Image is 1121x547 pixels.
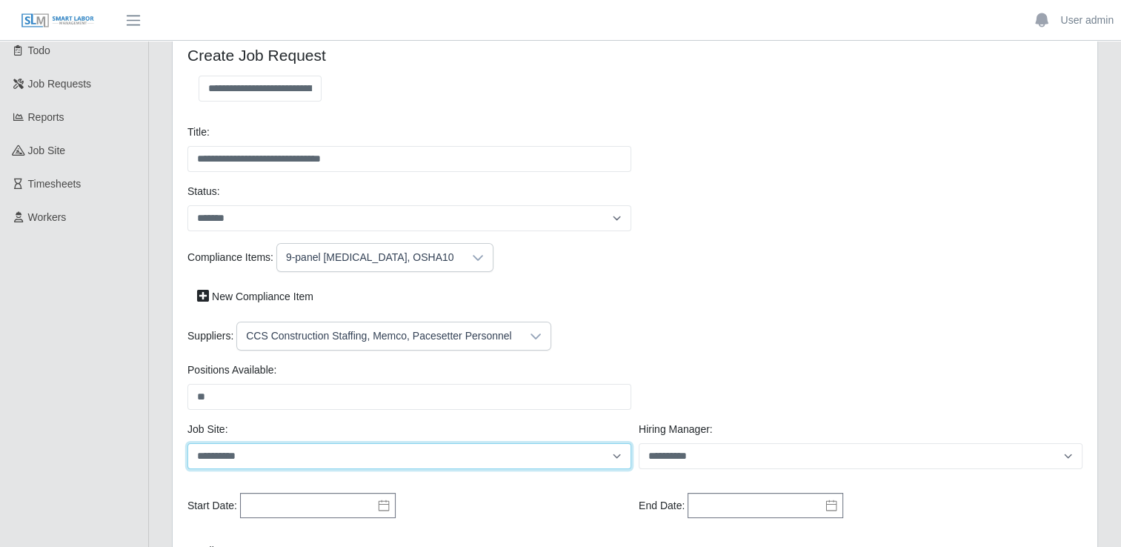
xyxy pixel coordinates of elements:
a: User admin [1060,13,1114,28]
body: Rich Text Area. Press ALT-0 for help. [12,12,880,28]
span: job site [28,145,66,156]
label: Suppliers: [187,328,233,344]
div: 9-panel [MEDICAL_DATA], OSHA10 [277,244,463,271]
label: Start Date: [187,498,237,514]
span: Reports [28,111,64,123]
label: Compliance Items: [187,250,273,265]
label: Hiring Manager: [639,422,713,437]
span: Workers [28,211,67,223]
a: New Compliance Item [187,284,323,310]
label: Status: [187,184,220,199]
body: Rich Text Area. Press ALT-0 for help. [12,12,880,62]
label: Positions Available: [187,362,276,378]
img: SLM Logo [21,13,95,29]
span: Job Requests [28,78,92,90]
h4: Create Job Request [187,46,624,64]
label: Title: [187,125,210,140]
span: Timesheets [28,178,82,190]
div: CCS Construction Staffing, Memco, Pacesetter Personnel [237,322,520,350]
label: End Date: [639,498,685,514]
span: Todo [28,44,50,56]
label: job site: [187,422,227,437]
